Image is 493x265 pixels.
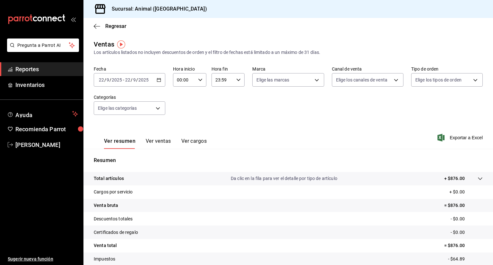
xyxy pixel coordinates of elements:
p: Total artículos [94,175,124,182]
p: + $0.00 [449,189,483,195]
span: [PERSON_NAME] [15,141,78,149]
h3: Sucursal: Animal ([GEOGRAPHIC_DATA]) [107,5,207,13]
span: Elige las marcas [256,77,289,83]
label: Hora inicio [173,67,206,71]
p: Da clic en la fila para ver el detalle por tipo de artículo [231,175,337,182]
span: Recomienda Parrot [15,125,78,133]
div: Los artículos listados no incluyen descuentos de orden y el filtro de fechas está limitado a un m... [94,49,483,56]
img: Tooltip marker [117,40,125,48]
p: - $64.89 [448,256,483,262]
button: Exportar a Excel [439,134,483,141]
span: Elige los tipos de orden [415,77,462,83]
span: Regresar [105,23,126,29]
p: - $0.00 [451,229,483,236]
button: Pregunta a Parrot AI [7,38,79,52]
p: Venta bruta [94,202,118,209]
label: Canal de venta [332,67,403,71]
p: Descuentos totales [94,216,133,222]
p: = $876.00 [444,242,483,249]
p: = $876.00 [444,202,483,209]
span: / [104,77,106,82]
span: Elige las categorías [98,105,137,111]
span: Sugerir nueva función [8,256,78,262]
input: ---- [111,77,122,82]
span: Ayuda [15,110,70,118]
label: Tipo de orden [411,67,483,71]
span: Reportes [15,65,78,73]
input: -- [133,77,136,82]
p: - $0.00 [451,216,483,222]
button: Ver resumen [104,138,135,149]
span: / [131,77,133,82]
button: Ver ventas [146,138,171,149]
button: Ver cargos [181,138,207,149]
input: -- [106,77,109,82]
label: Categorías [94,95,165,99]
span: Pregunta a Parrot AI [17,42,69,49]
button: open_drawer_menu [71,17,76,22]
label: Hora fin [212,67,245,71]
div: Ventas [94,39,114,49]
a: Pregunta a Parrot AI [4,47,79,53]
span: / [136,77,138,82]
p: Certificados de regalo [94,229,138,236]
p: Venta total [94,242,117,249]
span: Inventarios [15,81,78,89]
span: / [109,77,111,82]
input: -- [99,77,104,82]
p: Resumen [94,157,483,164]
p: + $876.00 [444,175,465,182]
p: Cargos por servicio [94,189,133,195]
label: Marca [252,67,324,71]
div: navigation tabs [104,138,207,149]
span: - [123,77,124,82]
input: ---- [138,77,149,82]
input: -- [125,77,131,82]
span: Elige los canales de venta [336,77,387,83]
p: Impuestos [94,256,115,262]
button: Regresar [94,23,126,29]
label: Fecha [94,67,165,71]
